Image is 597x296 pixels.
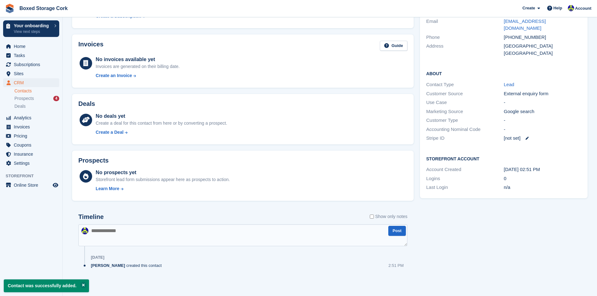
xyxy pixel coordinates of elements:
a: Lead [504,82,514,87]
div: Contact Type [426,81,504,88]
div: Create a deal for this contact from here or by converting a prospect. [96,120,227,127]
div: Customer Type [426,117,504,124]
a: menu [3,141,59,149]
label: Show only notes [370,213,407,220]
p: Your onboarding [14,23,51,28]
div: No invoices available yet [96,56,180,63]
h2: About [426,70,581,76]
p: Contact was successfully added. [4,279,89,292]
a: Contacts [14,88,59,94]
div: Create a Deal [96,129,123,136]
div: - [504,126,581,133]
div: [not set] [504,135,581,142]
a: menu [3,132,59,140]
div: Logins [426,175,504,182]
div: External enquiry form [504,90,581,97]
span: Tasks [14,51,51,60]
a: menu [3,42,59,51]
span: [PERSON_NAME] [91,262,125,268]
a: menu [3,181,59,190]
div: No prospects yet [96,169,230,176]
h2: Storefront Account [426,155,581,162]
a: Create an Invoice [96,72,180,79]
span: Coupons [14,141,51,149]
a: menu [3,51,59,60]
h2: Timeline [78,213,104,221]
div: Account Created [426,166,504,173]
a: Create a Deal [96,129,227,136]
a: Boxed Storage Cork [17,3,70,13]
button: Post [388,226,406,236]
a: Deals [14,103,59,110]
span: Sites [14,69,51,78]
img: stora-icon-8386f47178a22dfd0bd8f6a31ec36ba5ce8667c1dd55bd0f319d3a0aa187defe.svg [5,4,14,13]
div: Accounting Nominal Code [426,126,504,133]
p: View next steps [14,29,51,34]
span: Insurance [14,150,51,158]
div: [DATE] 02:51 PM [504,166,581,173]
div: Customer Source [426,90,504,97]
div: Phone [426,34,504,41]
div: Storefront lead form submissions appear here as prospects to action. [96,176,230,183]
span: Account [575,5,591,12]
div: No deals yet [96,112,227,120]
a: menu [3,150,59,158]
a: Learn More [96,185,230,192]
div: Create an Invoice [96,72,132,79]
img: Vincent [81,227,88,234]
a: menu [3,69,59,78]
div: Stripe ID [426,135,504,142]
span: CRM [14,78,51,87]
span: Create [522,5,535,11]
span: Help [553,5,562,11]
div: [DATE] [91,255,104,260]
a: menu [3,60,59,69]
div: - [504,117,581,124]
div: Learn More [96,185,119,192]
h2: Deals [78,100,95,107]
h2: Invoices [78,41,103,51]
a: Preview store [52,181,59,189]
div: Address [426,43,504,57]
div: Use Case [426,99,504,106]
a: Guide [380,41,407,51]
span: Analytics [14,113,51,122]
div: 0 [504,175,581,182]
div: created this contact [91,262,165,268]
span: Pricing [14,132,51,140]
span: Deals [14,103,26,109]
div: - [504,99,581,106]
input: Show only notes [370,213,374,220]
span: Settings [14,159,51,168]
div: Invoices are generated on their billing date. [96,63,180,70]
span: Storefront [6,173,62,179]
span: Invoices [14,122,51,131]
span: Subscriptions [14,60,51,69]
span: Home [14,42,51,51]
div: n/a [504,184,581,191]
div: Email [426,18,504,32]
a: menu [3,122,59,131]
a: menu [3,159,59,168]
div: [GEOGRAPHIC_DATA] [504,43,581,50]
span: Prospects [14,96,34,101]
a: menu [3,113,59,122]
div: Last Login [426,184,504,191]
span: Online Store [14,181,51,190]
div: 2:51 PM [389,262,404,268]
div: Google search [504,108,581,115]
div: [PHONE_NUMBER] [504,34,581,41]
div: [GEOGRAPHIC_DATA] [504,50,581,57]
h2: Prospects [78,157,109,164]
a: [EMAIL_ADDRESS][DOMAIN_NAME] [504,18,546,31]
div: 4 [53,96,59,101]
a: Prospects 4 [14,95,59,102]
img: Vincent [568,5,574,11]
div: Marketing Source [426,108,504,115]
a: Your onboarding View next steps [3,20,59,37]
a: menu [3,78,59,87]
